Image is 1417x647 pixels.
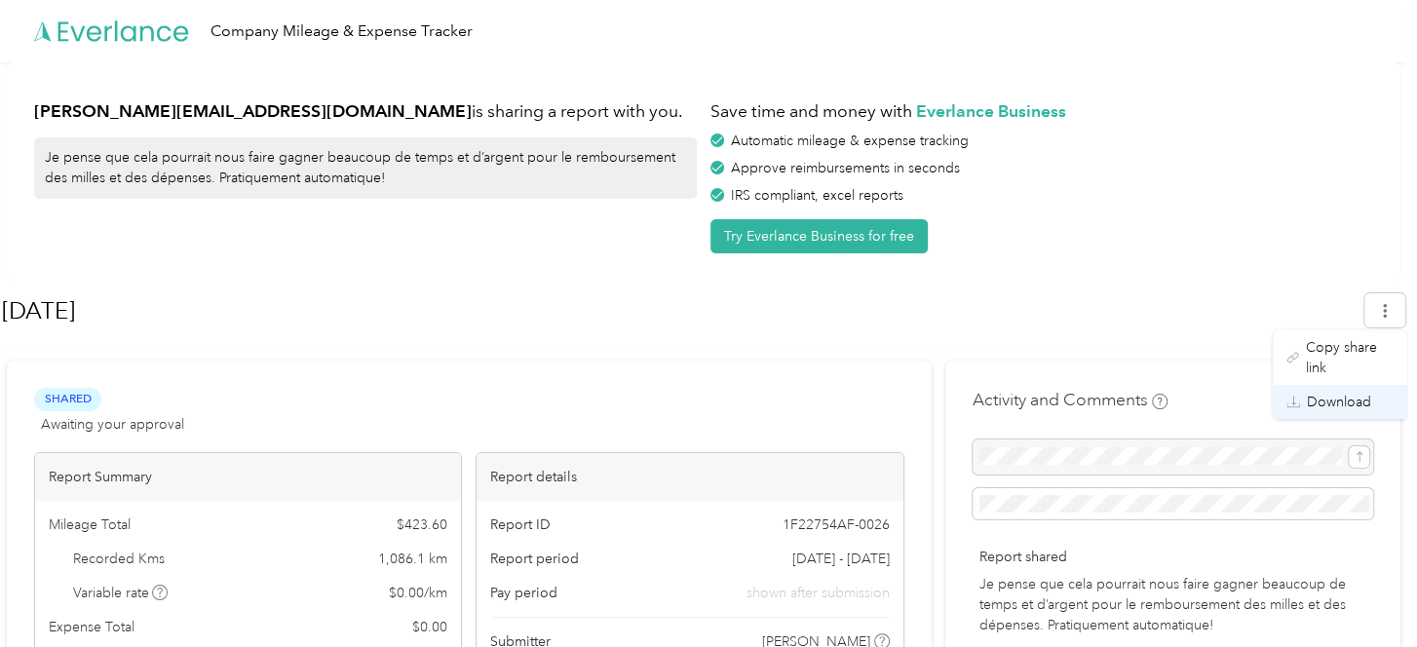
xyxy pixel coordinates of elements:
[41,414,184,435] span: Awaiting your approval
[979,547,1366,567] p: Report shared
[378,549,447,569] span: 1,086.1 km
[35,453,461,501] div: Report Summary
[731,160,960,176] span: Approve reimbursements in seconds
[73,583,169,603] span: Variable rate
[1307,392,1371,412] span: Download
[731,133,969,149] span: Automatic mileage & expense tracking
[49,514,131,535] span: Mileage Total
[710,219,928,253] button: Try Everlance Business for free
[73,549,165,569] span: Recorded Kms
[389,583,447,603] span: $ 0.00 / km
[916,100,1066,121] strong: Everlance Business
[34,99,697,124] h1: is sharing a report with you.
[783,514,890,535] span: 1F22754AF-0026
[2,287,1351,334] h1: Aug 2025
[792,549,890,569] span: [DATE] - [DATE]
[34,100,472,121] strong: [PERSON_NAME][EMAIL_ADDRESS][DOMAIN_NAME]
[731,187,903,204] span: IRS compliant, excel reports
[747,583,890,603] span: shown after submission
[490,514,551,535] span: Report ID
[490,549,579,569] span: Report period
[49,617,134,637] span: Expense Total
[477,453,902,501] div: Report details
[973,388,1168,412] h4: Activity and Comments
[34,388,101,410] span: Shared
[979,574,1366,635] p: Je pense que cela pourrait nous faire gagner beaucoup de temps et d’argent pour le remboursement ...
[34,137,697,199] div: Je pense que cela pourrait nous faire gagner beaucoup de temps et d’argent pour le remboursement ...
[1306,337,1394,378] span: Copy share link
[211,19,473,44] div: Company Mileage & Expense Tracker
[412,617,447,637] span: $ 0.00
[397,514,447,535] span: $ 423.60
[710,99,1373,124] h1: Save time and money with
[490,583,557,603] span: Pay period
